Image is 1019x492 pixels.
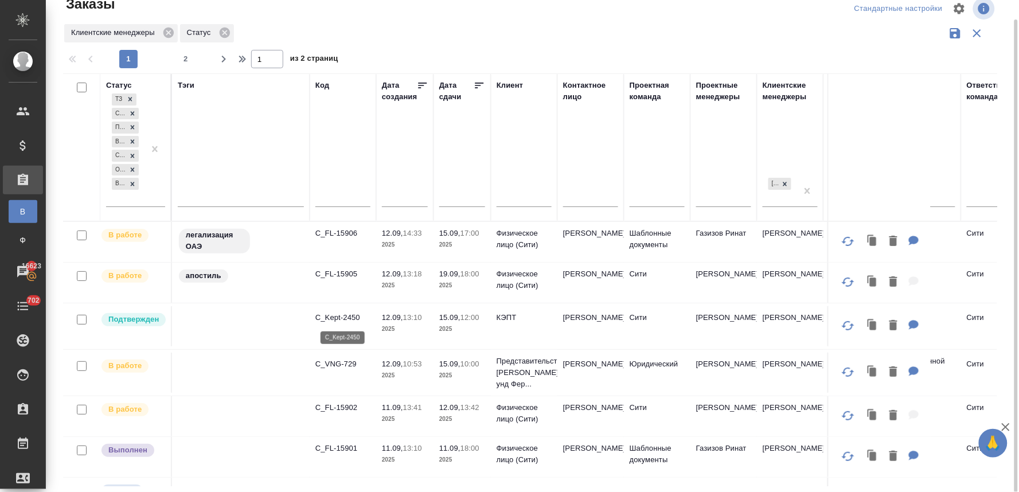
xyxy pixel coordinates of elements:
[690,437,757,477] td: Газизов Ринат
[403,444,422,452] p: 13:10
[439,360,460,368] p: 15.09,
[497,402,552,425] p: Физическое лицо (Сити)
[186,229,243,252] p: легализация ОАЭ
[382,80,417,103] div: Дата создания
[823,396,961,436] td: (МБ) ООО "Монблан"
[100,268,165,284] div: Выставляет ПМ после принятия заказа от КМа
[757,263,823,303] td: [PERSON_NAME]
[563,80,618,103] div: Контактное лицо
[178,228,304,255] div: легализация ОАЭ
[439,313,460,322] p: 15.09,
[403,313,422,322] p: 13:10
[108,360,142,372] p: В работе
[823,350,961,396] td: (OTP) Общество с ограниченной ответственностью «Вектор Развития»
[315,358,370,370] p: C_VNG-729
[403,229,422,237] p: 14:33
[108,444,147,456] p: Выполнен
[382,323,428,335] p: 2025
[100,312,165,327] div: Выставляет КМ после уточнения всех необходимых деталей и получения согласия клиента на запуск. С ...
[111,120,140,135] div: ТЗ, Создан, Подтвержден, В работе, Сдан без статистики, Ожидание предоплаты, Выполнен
[180,24,234,42] div: Статус
[497,312,552,323] p: КЭПТ
[100,358,165,374] div: Выставляет ПМ после принятия заказа от КМа
[382,280,428,291] p: 2025
[112,122,126,134] div: Подтвержден
[557,306,624,346] td: [PERSON_NAME]
[460,360,479,368] p: 10:00
[884,230,903,253] button: Удалить
[178,268,304,284] div: апостиль
[757,306,823,346] td: [PERSON_NAME]
[557,263,624,303] td: [PERSON_NAME]
[862,404,884,428] button: Клонировать
[460,444,479,452] p: 18:00
[690,306,757,346] td: [PERSON_NAME]
[862,361,884,384] button: Клонировать
[690,396,757,436] td: [PERSON_NAME]
[767,177,792,191] div: Лямина Надежда
[382,413,428,425] p: 2025
[757,437,823,477] td: [PERSON_NAME]
[106,80,132,91] div: Статус
[178,80,194,91] div: Тэги
[111,177,140,191] div: ТЗ, Создан, Подтвержден, В работе, Сдан без статистики, Ожидание предоплаты, Выполнен
[382,454,428,466] p: 2025
[624,396,690,436] td: Сити
[14,235,32,246] span: Ф
[3,292,43,321] a: 702
[111,163,140,177] div: ТЗ, Создан, Подтвержден, В работе, Сдан без статистики, Ожидание предоплаты, Выполнен
[382,313,403,322] p: 12.09,
[100,443,165,458] div: Выставляет ПМ после сдачи и проведения начислений. Последний этап для ПМа
[315,80,329,91] div: Код
[834,268,862,296] button: Обновить
[624,353,690,393] td: Юридический
[71,27,159,38] p: Клиентские менеджеры
[3,257,43,286] a: 16623
[177,50,195,68] button: 2
[21,295,46,306] span: 702
[624,437,690,477] td: Шаблонные документы
[108,314,159,325] p: Подтвержден
[439,370,485,381] p: 2025
[690,353,757,393] td: [PERSON_NAME]
[315,228,370,239] p: C_FL-15906
[460,270,479,278] p: 18:00
[696,80,751,103] div: Проектные менеджеры
[966,22,988,44] button: Сбросить фильтры
[439,323,485,335] p: 2025
[884,361,903,384] button: Удалить
[315,268,370,280] p: C_FL-15905
[112,108,126,120] div: Создан
[439,270,460,278] p: 19.09,
[111,135,140,149] div: ТЗ, Создан, Подтвержден, В работе, Сдан без статистики, Ожидание предоплаты, Выполнен
[624,222,690,262] td: Шаблонные документы
[884,314,903,338] button: Удалить
[9,200,37,223] a: В
[439,229,460,237] p: 15.09,
[14,206,32,217] span: В
[315,312,370,323] p: C_Kept-2450
[557,353,624,393] td: [PERSON_NAME]
[9,229,37,252] a: Ф
[497,80,523,91] div: Клиент
[834,358,862,386] button: Обновить
[862,314,884,338] button: Клонировать
[100,228,165,243] div: Выставляет ПМ после принятия заказа от КМа
[757,396,823,436] td: [PERSON_NAME]
[690,263,757,303] td: [PERSON_NAME]
[112,164,126,176] div: Ожидание предоплаты
[382,403,403,412] p: 11.09,
[111,107,140,121] div: ТЗ, Создан, Подтвержден, В работе, Сдан без статистики, Ожидание предоплаты, Выполнен
[460,313,479,322] p: 12:00
[903,314,925,338] button: Для КМ: +5нзк
[108,229,142,241] p: В работе
[497,443,552,466] p: Физическое лицо (Сити)
[382,229,403,237] p: 12.09,
[834,312,862,339] button: Обновить
[834,443,862,470] button: Обновить
[862,271,884,294] button: Клонировать
[768,178,779,190] div: [PERSON_NAME]
[823,306,961,346] td: (МБ) ООО "Монблан"
[382,239,428,251] p: 2025
[111,149,140,163] div: ТЗ, Создан, Подтвержден, В работе, Сдан без статистики, Ожидание предоплаты, Выполнен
